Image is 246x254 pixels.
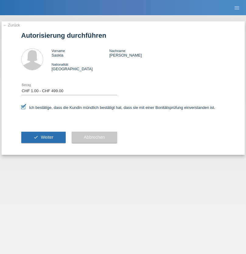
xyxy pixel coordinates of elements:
[234,5,240,11] i: menu
[21,105,215,110] label: Ich bestätige, dass die Kundin mündlich bestätigt hat, dass sie mit einer Bonitätsprüfung einvers...
[109,48,167,57] div: [PERSON_NAME]
[72,132,117,143] button: Abbrechen
[41,135,53,140] span: Weiter
[109,49,125,53] span: Nachname
[231,6,243,9] a: menu
[52,62,109,71] div: [GEOGRAPHIC_DATA]
[21,32,225,39] h1: Autorisierung durchführen
[3,23,20,27] a: ← Zurück
[21,132,66,143] button: check Weiter
[52,49,65,53] span: Vorname
[84,135,105,140] span: Abbrechen
[52,63,68,66] span: Nationalität
[33,135,38,140] i: check
[52,48,109,57] div: Saskia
